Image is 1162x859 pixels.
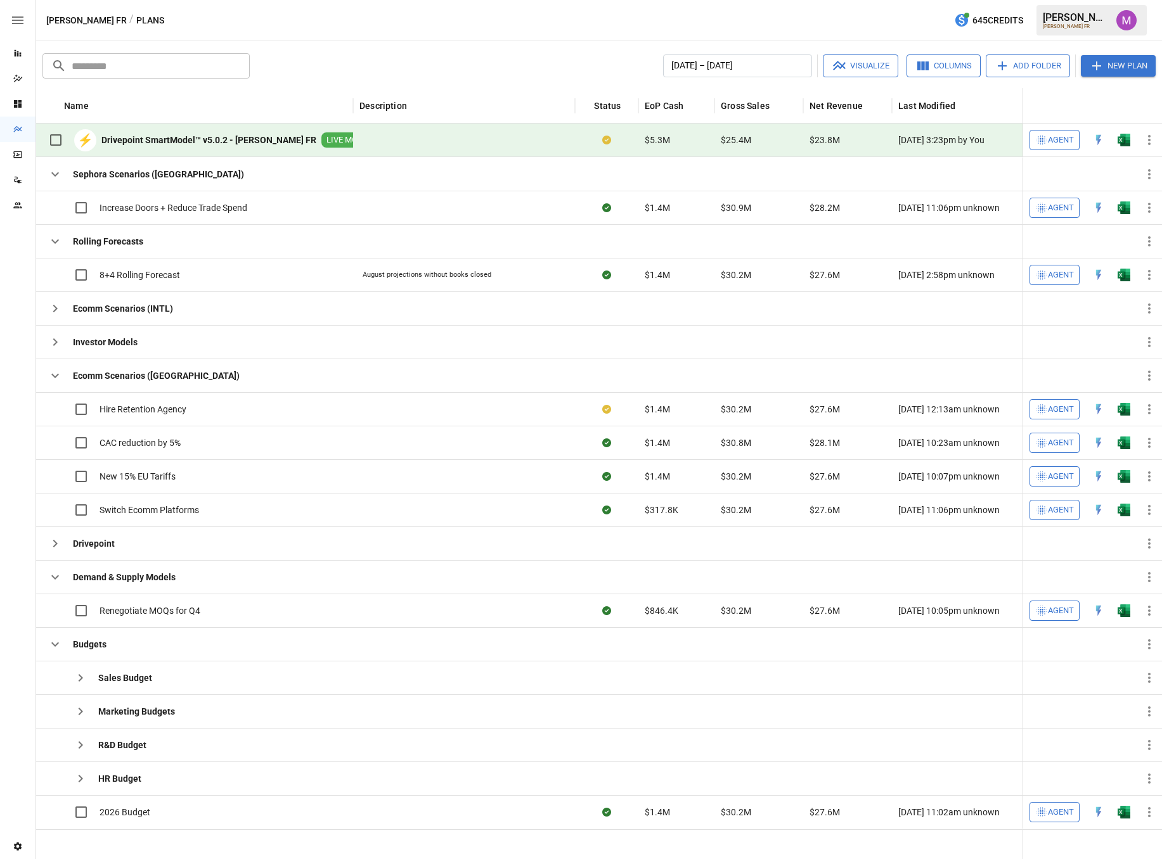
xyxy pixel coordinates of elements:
[1092,504,1105,516] div: Open in Quick Edit
[321,134,377,146] span: LIVE MODEL
[46,13,127,29] button: [PERSON_NAME] FR
[602,201,611,214] div: Sync complete
[810,403,840,416] span: $27.6M
[1118,134,1130,146] img: excel-icon.76473adf.svg
[810,201,840,214] span: $28.2M
[949,9,1028,32] button: 645Credits
[98,772,141,785] b: HR Budget
[1092,403,1105,416] img: quick-edit-flash.b8aec18c.svg
[645,403,670,416] span: $1.4M
[721,269,751,281] span: $30.2M
[1048,604,1074,618] span: Agent
[73,369,240,382] b: Ecomm Scenarios ([GEOGRAPHIC_DATA])
[100,504,199,516] span: Switch Ecomm Platforms
[1030,466,1080,487] button: Agent
[721,504,751,516] span: $30.2M
[721,201,751,214] span: $30.9M
[1048,436,1074,450] span: Agent
[810,604,840,617] span: $27.6M
[645,436,670,449] span: $1.4M
[1092,436,1105,449] img: quick-edit-flash.b8aec18c.svg
[100,604,200,617] span: Renegotiate MOQs for Q4
[907,54,981,77] button: Columns
[98,705,175,718] b: Marketing Budgets
[645,201,670,214] span: $1.4M
[810,269,840,281] span: $27.6M
[1118,403,1130,416] div: Open in Excel
[1092,504,1105,516] img: quick-edit-flash.b8aec18c.svg
[645,269,670,281] span: $1.4M
[602,470,611,483] div: Sync complete
[1030,198,1080,218] button: Agent
[1118,403,1130,416] img: excel-icon.76473adf.svg
[602,134,611,146] div: Your plan has changes in Excel that are not reflected in the Drivepoint Data Warehouse, select "S...
[1118,201,1130,214] img: excel-icon.76473adf.svg
[892,258,1050,291] div: [DATE] 2:58pm unknown
[823,54,898,77] button: Visualize
[100,470,176,483] span: New 15% EU Tariffs
[892,795,1050,829] div: [DATE] 11:02am unknown
[645,134,670,146] span: $5.3M
[1118,269,1130,281] img: excel-icon.76473adf.svg
[73,571,176,583] b: Demand & Supply Models
[892,392,1050,426] div: [DATE] 12:13am unknown
[1048,503,1074,518] span: Agent
[1118,470,1130,483] div: Open in Excel
[810,470,840,483] span: $27.6M
[73,235,143,248] b: Rolling Forecasts
[1109,3,1144,38] button: Umer Muhammed
[602,436,611,449] div: Sync complete
[810,134,840,146] span: $23.8M
[1118,436,1130,449] div: Open in Excel
[1118,604,1130,617] img: excel-icon.76473adf.svg
[1030,601,1080,621] button: Agent
[810,101,863,111] div: Net Revenue
[721,101,770,111] div: Gross Sales
[1118,604,1130,617] div: Open in Excel
[1118,806,1130,818] img: excel-icon.76473adf.svg
[1092,134,1105,146] div: Open in Quick Edit
[602,269,611,281] div: Sync complete
[594,101,621,111] div: Status
[1048,268,1074,283] span: Agent
[100,436,181,449] span: CAC reduction by 5%
[1092,806,1105,818] div: Open in Quick Edit
[898,101,955,111] div: Last Modified
[602,403,611,416] div: Your plan has changes in Excel that are not reflected in the Drivepoint Data Warehouse, select "S...
[892,124,1050,157] div: [DATE] 3:23pm by You
[986,54,1070,77] button: Add Folder
[359,101,407,111] div: Description
[1118,504,1130,516] div: Open in Excel
[1030,265,1080,285] button: Agent
[100,806,150,818] span: 2026 Budget
[363,270,491,280] div: August projections without books closed
[721,436,751,449] span: $30.8M
[1092,201,1105,214] div: Open in Quick Edit
[645,604,678,617] span: $846.4K
[1092,134,1105,146] img: quick-edit-flash.b8aec18c.svg
[663,54,812,77] button: [DATE] – [DATE]
[1092,604,1105,617] div: Open in Quick Edit
[1043,23,1109,29] div: [PERSON_NAME] FR
[1118,806,1130,818] div: Open in Excel
[64,101,89,111] div: Name
[645,504,678,516] span: $317.8K
[1118,134,1130,146] div: Open in Excel
[1030,433,1080,453] button: Agent
[1092,201,1105,214] img: quick-edit-flash.b8aec18c.svg
[1030,399,1080,419] button: Agent
[1092,436,1105,449] div: Open in Quick Edit
[1048,402,1074,417] span: Agent
[1030,802,1080,822] button: Agent
[602,504,611,516] div: Sync complete
[721,403,751,416] span: $30.2M
[74,129,96,151] div: ⚡
[98,671,152,684] b: Sales Budget
[129,13,134,29] div: /
[1092,269,1105,281] img: quick-edit-flash.b8aec18c.svg
[810,504,840,516] span: $27.6M
[892,493,1050,526] div: [DATE] 11:06pm unknown
[1116,10,1137,30] img: Umer Muhammed
[1092,470,1105,483] div: Open in Quick Edit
